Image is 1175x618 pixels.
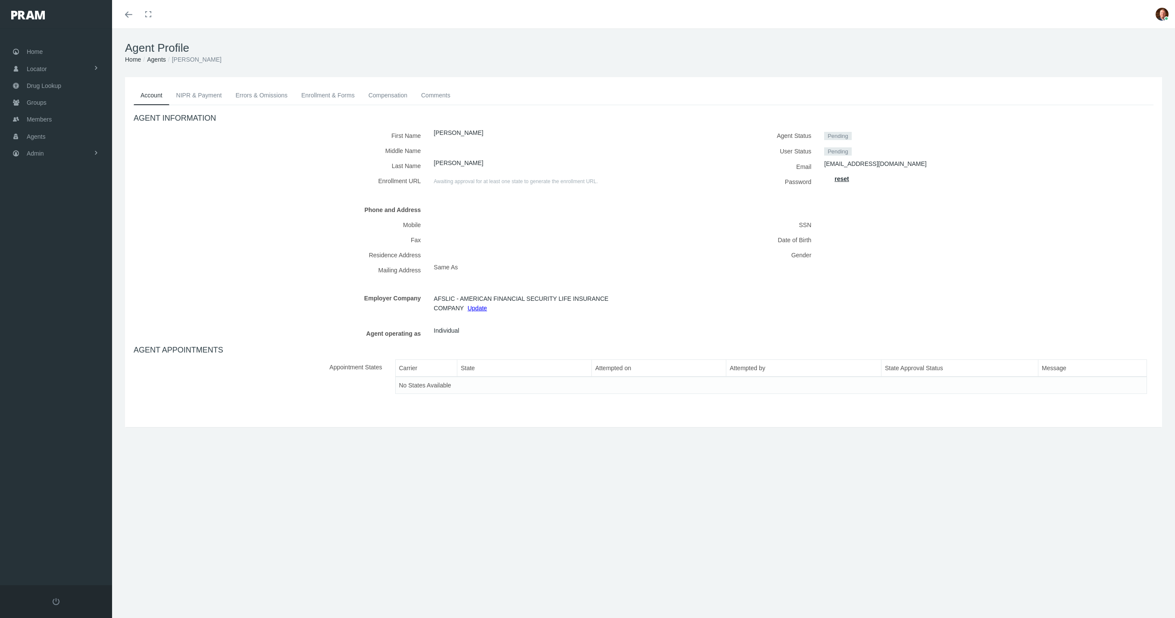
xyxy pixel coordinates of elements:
h4: AGENT INFORMATION [134,114,1153,123]
li: [PERSON_NAME] [166,55,222,64]
a: Home [125,56,141,63]
a: Update [468,305,487,312]
span: Members [27,111,52,128]
label: Agent Status [650,128,818,144]
label: User Status [650,144,818,159]
a: NIPR & Payment [169,86,229,105]
label: Agent operating as [134,326,427,341]
span: Agents [27,128,46,145]
label: Fax [134,232,427,247]
a: [PERSON_NAME] [434,129,483,136]
label: First Name [134,128,427,143]
img: PRAM_20_x_78.png [11,11,45,19]
label: Appointment States [134,359,389,401]
a: Account [134,86,169,105]
label: Email [650,159,818,174]
label: Employer Company [134,290,427,313]
span: Same As [434,264,458,271]
a: Compensation [362,86,414,105]
label: Password [650,174,818,189]
label: Mailing Address [134,262,427,278]
label: Middle Name [134,143,427,158]
a: [EMAIL_ADDRESS][DOMAIN_NAME] [824,160,926,167]
h4: AGENT APPOINTMENTS [134,346,1153,355]
th: Attempted on [591,360,726,377]
td: No States Available [395,377,1147,394]
th: Attempted by [726,360,881,377]
th: State Approval Status [881,360,1038,377]
span: Home [27,44,43,60]
th: Message [1038,360,1147,377]
label: Enrollment URL [134,173,427,188]
a: Errors & Omissions [228,86,294,105]
label: Last Name [134,158,427,173]
h1: Agent Profile [125,41,1162,55]
label: Residence Address [134,247,427,262]
a: reset [834,175,849,182]
span: Locator [27,61,47,77]
label: Gender [650,247,818,262]
span: Admin [27,145,44,162]
a: [PERSON_NAME] [434,159,483,166]
a: Enrollment & Forms [294,86,362,105]
th: Carrier [395,360,457,377]
span: Pending [824,147,851,156]
th: State [457,360,591,377]
span: Groups [27,94,47,111]
span: AFSLIC - AMERICAN FINANCIAL SECURITY LIFE INSURANCE COMPANY [434,292,608,315]
a: Agents [147,56,166,63]
label: Mobile [134,217,427,232]
a: Comments [414,86,457,105]
label: Date of Birth [650,232,818,247]
label: Phone and Address [134,202,427,217]
span: Individual [434,324,459,337]
span: Awaiting approval for at least one state to generate the enrollment URL. [434,178,598,184]
img: S_Profile_Picture_684.jpg [1156,8,1169,21]
span: Drug Lookup [27,78,61,94]
label: SSN [650,217,818,232]
span: Pending [824,132,851,140]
